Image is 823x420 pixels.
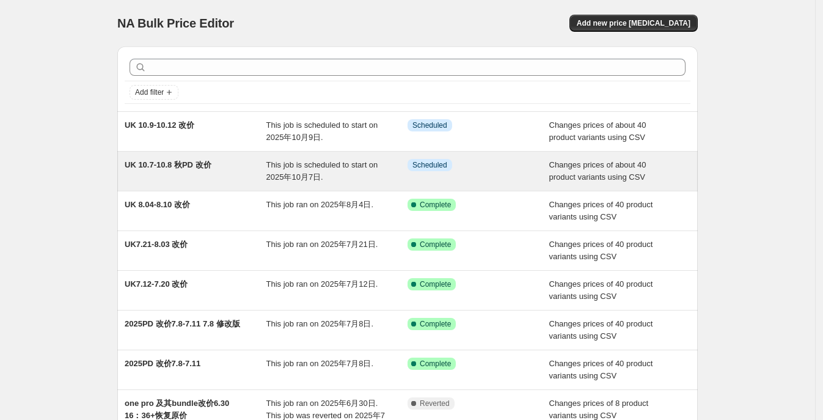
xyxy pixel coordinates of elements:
span: 2025PD 改价7.8-7.11 7.8 修改版 [125,319,240,328]
span: Changes prices of 40 product variants using CSV [549,200,653,221]
span: This job ran on 2025年7月8日. [266,319,374,328]
span: UK7.21-8.03 改价 [125,240,188,249]
span: Changes prices of 40 product variants using CSV [549,319,653,341]
span: Reverted [420,399,450,408]
span: Complete [420,359,451,369]
span: Complete [420,200,451,210]
span: Complete [420,279,451,289]
span: 2025PD 改价7.8-7.11 [125,359,200,368]
span: Changes prices of about 40 product variants using CSV [549,160,646,182]
span: This job ran on 2025年7月12日. [266,279,378,289]
span: This job ran on 2025年7月8日. [266,359,374,368]
button: Add filter [130,85,178,100]
span: Changes prices of 40 product variants using CSV [549,359,653,380]
span: This job is scheduled to start on 2025年10月7日. [266,160,378,182]
span: Complete [420,319,451,329]
span: NA Bulk Price Editor [117,17,234,30]
button: Add new price [MEDICAL_DATA] [569,15,698,32]
span: Scheduled [412,160,447,170]
span: Changes prices of 40 product variants using CSV [549,240,653,261]
span: This job ran on 2025年8月4日. [266,200,374,209]
span: UK7.12-7.20 改价 [125,279,188,289]
span: Changes prices of 40 product variants using CSV [549,279,653,301]
span: This job ran on 2025年7月21日. [266,240,378,249]
span: This job is scheduled to start on 2025年10月9日. [266,120,378,142]
span: UK 8.04-8.10 改价 [125,200,190,209]
span: Scheduled [412,120,447,130]
span: one pro 及其bundle改价6.30 16：36+恢复原价 [125,399,229,420]
span: Complete [420,240,451,249]
span: Changes prices of about 40 product variants using CSV [549,120,646,142]
span: UK 10.9-10.12 改价 [125,120,194,130]
span: UK 10.7-10.8 秋PD 改价 [125,160,211,169]
span: Add filter [135,87,164,97]
span: Changes prices of 8 product variants using CSV [549,399,649,420]
span: Add new price [MEDICAL_DATA] [577,18,690,28]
